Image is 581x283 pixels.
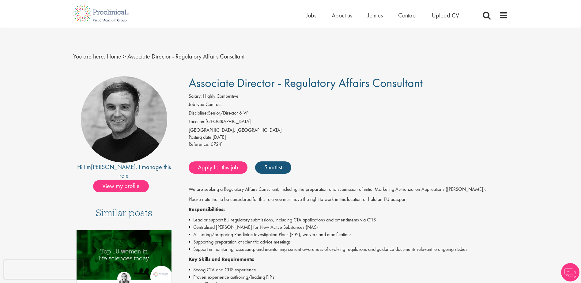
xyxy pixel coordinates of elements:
[189,161,247,174] a: Apply for this job
[255,161,291,174] a: Shortlist
[189,256,255,262] strong: Key Skills and Requirements:
[332,11,352,19] a: About us
[189,134,213,140] span: Posting date:
[189,134,508,141] div: [DATE]
[107,52,121,60] a: breadcrumb link
[93,181,155,189] a: View my profile
[189,238,508,246] li: Supporting preparation of scientific advice meetings
[189,101,508,110] li: Contract
[93,180,149,192] span: View my profile
[127,52,244,60] span: Associate Director - Regulatory Affairs Consultant
[189,216,508,224] li: Lead or support EU regulatory submissions, including CTA applications and amendments via CTIS
[123,52,126,60] span: >
[189,224,508,231] li: Centralised [PERSON_NAME] for New Active Substances (NAS)
[189,266,508,274] li: Strong CTA and CTIS experience
[91,163,136,171] a: [PERSON_NAME]
[73,163,175,180] div: Hi I'm , I manage this role
[189,186,508,193] p: We are seeking a Regulatory Affairs Consultant, including the preparation and submission of initi...
[561,263,579,281] img: Chatbot
[432,11,459,19] a: Upload CV
[189,110,208,117] label: Discipline:
[398,11,417,19] a: Contact
[189,118,508,127] li: [GEOGRAPHIC_DATA]
[189,206,225,213] strong: Responsibilities:
[306,11,316,19] a: Jobs
[189,101,206,108] label: Job type:
[189,127,508,134] div: [GEOGRAPHIC_DATA], [GEOGRAPHIC_DATA]
[189,118,206,125] label: Location:
[189,231,508,238] li: Authoring/preparing Paediatric Investigation Plans (PIPs), waivers and modifications
[189,274,508,281] li: Proven experience authoring/leading PIP's
[77,230,172,280] img: Top 10 women in life sciences today
[189,196,508,203] p: Please note that to be considered for this role you must have the right to work in this location ...
[189,93,202,100] label: Salary:
[189,141,209,148] label: Reference:
[189,75,423,91] span: Associate Director - Regulatory Affairs Consultant
[189,110,508,118] li: Senior/Director & VP
[4,260,83,279] iframe: reCAPTCHA
[203,93,239,99] span: Highly Competitive
[81,76,167,163] img: imeage of recruiter Peter Duvall
[96,208,152,222] h3: Similar posts
[368,11,383,19] a: Join us
[211,141,223,147] span: 67241
[189,246,508,253] li: Support in monitoring, assessing, and maintaining current awareness of evolving regulations and g...
[73,52,105,60] span: You are here:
